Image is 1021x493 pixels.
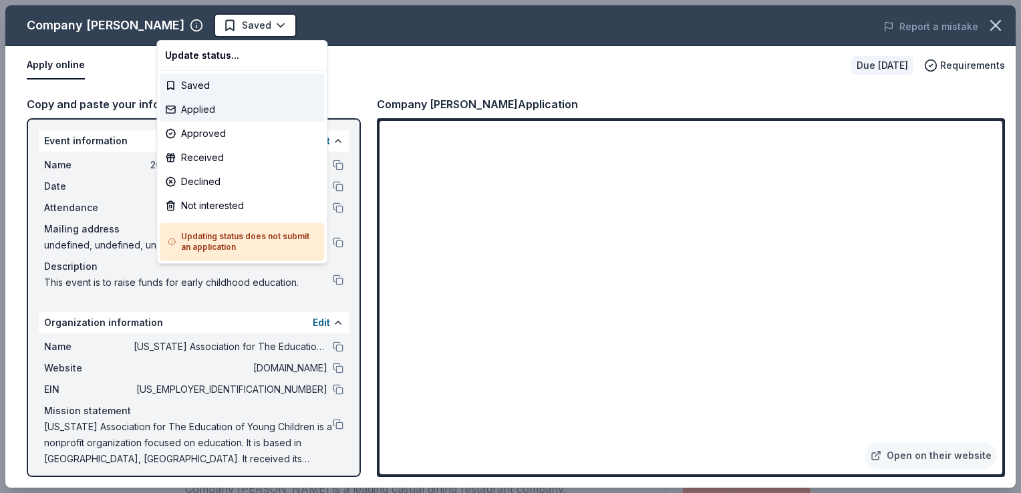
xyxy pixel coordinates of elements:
span: 2025 4th Annual NMAEYC Snowball Gala [260,16,367,32]
div: Applied [160,98,324,122]
div: Approved [160,122,324,146]
h5: Updating status does not submit an application [168,231,316,253]
div: Update status... [160,43,324,67]
div: Saved [160,73,324,98]
div: Not interested [160,194,324,218]
div: Received [160,146,324,170]
div: Declined [160,170,324,194]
